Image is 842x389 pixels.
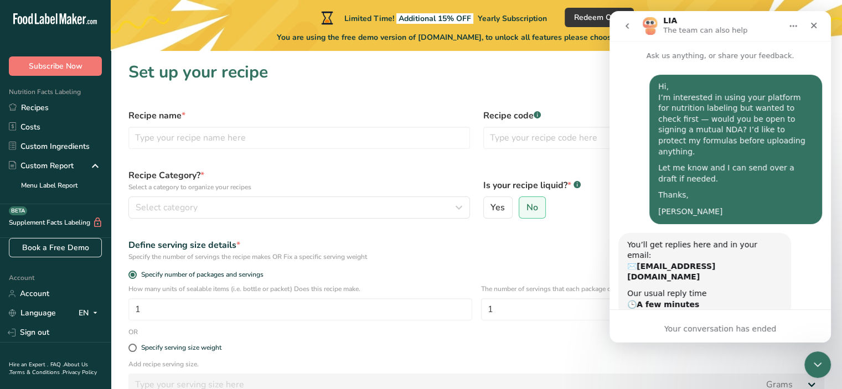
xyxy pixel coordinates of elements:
div: Define serving size details [128,238,824,252]
label: Is your recipe liquid? [483,179,825,192]
span: Additional 15% OFF [396,13,473,24]
iframe: Intercom live chat [609,11,831,343]
span: Redeem Offer [574,12,624,23]
span: Subscribe Now [29,60,82,72]
span: Yearly Subscription [478,13,547,24]
div: Custom Report [9,160,74,172]
span: You are using the free demo version of [DOMAIN_NAME], to unlock all features please choose one of... [277,32,676,43]
label: Recipe name [128,109,470,122]
p: Select a category to organize your recipes [128,182,470,192]
div: Specify the number of servings the recipe makes OR Fix a specific serving weight [128,252,824,262]
p: The number of servings that each package of your product has. [481,284,825,294]
button: Redeem Offer [565,8,634,27]
a: About Us . [9,361,88,376]
a: Language [9,303,56,323]
div: Specify serving size weight [141,344,221,352]
input: Type your recipe name here [128,127,470,149]
div: OR [122,327,144,337]
p: Add recipe serving size. [128,359,824,369]
a: Terms & Conditions . [9,369,63,376]
label: Recipe Category? [128,169,470,192]
div: BETA [9,206,27,215]
a: Privacy Policy [63,369,97,376]
div: Limited Time! [319,11,547,24]
a: Book a Free Demo [9,238,102,257]
h1: Set up your recipe [128,60,824,85]
span: Yes [490,202,505,213]
span: Select category [136,201,198,214]
a: Hire an Expert . [9,361,48,369]
input: Type your recipe code here [483,127,825,149]
label: Recipe code [483,109,825,122]
iframe: Intercom live chat [804,351,831,378]
span: Specify number of packages and servings [137,271,264,279]
div: EN [79,307,102,320]
span: No [526,202,538,213]
a: FAQ . [50,361,64,369]
button: Subscribe Now [9,56,102,76]
p: How many units of sealable items (i.e. bottle or packet) Does this recipe make. [128,284,472,294]
button: Select category [128,196,470,219]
